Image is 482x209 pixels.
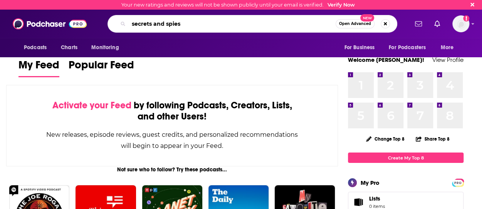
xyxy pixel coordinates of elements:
a: Show notifications dropdown [431,17,443,30]
span: 0 items [369,204,385,209]
button: open menu [339,40,384,55]
div: Search podcasts, credits, & more... [107,15,397,33]
div: Your new ratings and reviews will not be shown publicly until your email is verified. [121,2,355,8]
div: My Pro [361,179,380,186]
span: For Podcasters [389,42,426,53]
a: Verify Now [327,2,355,8]
img: User Profile [452,15,469,32]
span: My Feed [18,58,59,76]
a: View Profile [432,56,464,63]
span: For Business [344,42,375,53]
a: Popular Feed [69,58,134,77]
button: open menu [86,40,129,55]
a: PRO [453,179,462,185]
a: Welcome [PERSON_NAME]! [348,56,424,63]
svg: Email not verified [463,15,469,22]
span: Monitoring [91,42,119,53]
button: open menu [18,40,57,55]
span: Podcasts [24,42,47,53]
a: My Feed [18,58,59,77]
span: Charts [61,42,77,53]
button: Change Top 8 [361,134,409,144]
span: Logged in as carlosrosario [452,15,469,32]
span: Lists [351,197,366,207]
span: Lists [369,195,380,202]
div: New releases, episode reviews, guest credits, and personalized recommendations will begin to appe... [45,129,299,151]
span: Open Advanced [339,22,371,26]
button: open menu [384,40,437,55]
span: More [441,42,454,53]
a: Create My Top 8 [348,153,464,163]
span: Popular Feed [69,58,134,76]
div: Not sure who to follow? Try these podcasts... [6,166,338,173]
button: open menu [435,40,464,55]
span: New [360,14,374,22]
span: Lists [369,195,385,202]
div: by following Podcasts, Creators, Lists, and other Users! [45,100,299,122]
button: Show profile menu [452,15,469,32]
span: Activate your Feed [52,100,131,111]
input: Search podcasts, credits, & more... [129,18,336,30]
a: Show notifications dropdown [412,17,425,30]
button: Open AdvancedNew [336,19,375,28]
button: Share Top 8 [415,131,450,146]
img: Podchaser - Follow, Share and Rate Podcasts [13,17,87,31]
a: Charts [56,40,82,55]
